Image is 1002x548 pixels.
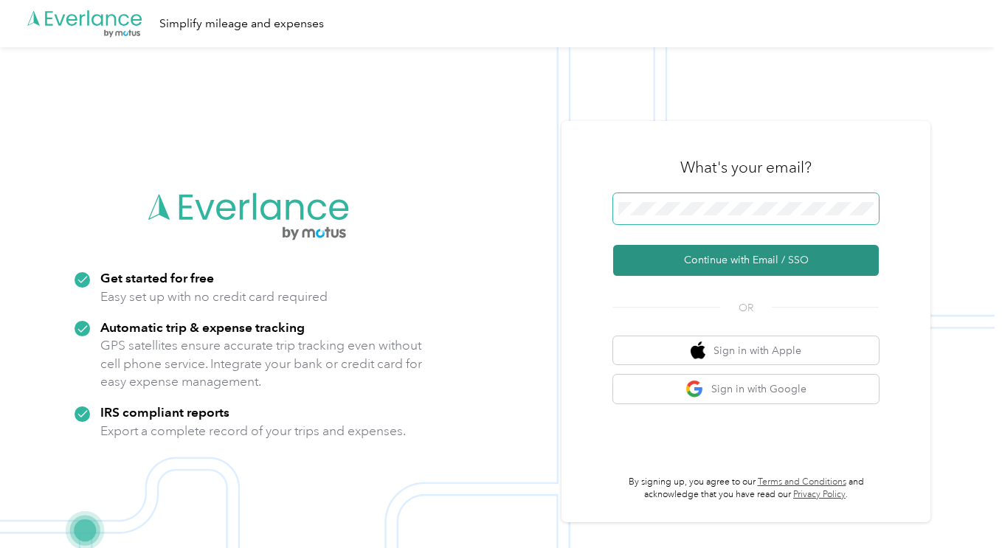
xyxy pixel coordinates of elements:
p: GPS satellites ensure accurate trip tracking even without cell phone service. Integrate your bank... [100,336,423,391]
img: google logo [685,380,704,398]
strong: Automatic trip & expense tracking [100,319,305,335]
button: apple logoSign in with Apple [613,336,879,365]
img: apple logo [691,341,705,360]
span: OR [720,300,772,316]
p: Export a complete record of your trips and expenses. [100,422,406,440]
h3: What's your email? [680,157,812,178]
strong: Get started for free [100,270,214,285]
a: Privacy Policy [793,489,846,500]
a: Terms and Conditions [758,476,846,488]
button: google logoSign in with Google [613,375,879,403]
button: Continue with Email / SSO [613,245,879,276]
div: Simplify mileage and expenses [159,15,324,33]
p: By signing up, you agree to our and acknowledge that you have read our . [613,476,879,502]
p: Easy set up with no credit card required [100,288,328,306]
strong: IRS compliant reports [100,404,229,420]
